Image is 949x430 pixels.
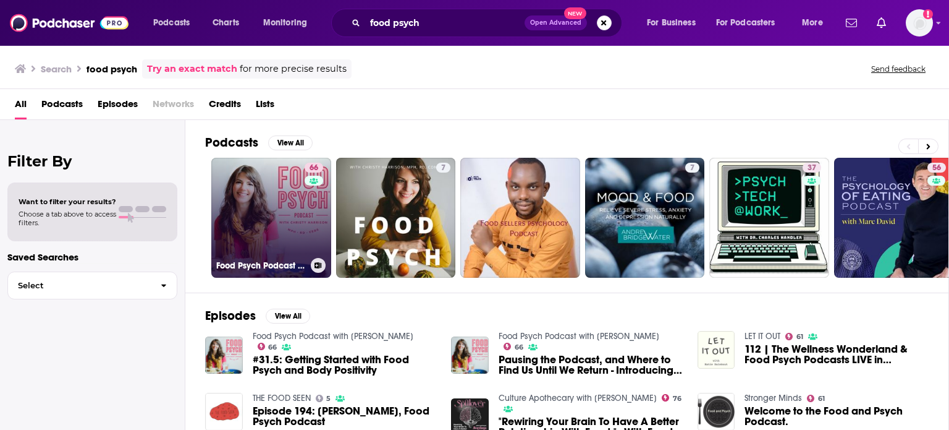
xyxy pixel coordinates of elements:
a: 56 [927,163,946,173]
a: THE FOOD SEEN [253,393,311,403]
a: Episodes [98,94,138,119]
img: Pausing the Podcast, and Where to Find Us Until We Return - Introducing the Food Psych Weekly New... [451,337,489,374]
button: View All [266,309,310,324]
span: 37 [808,162,816,174]
span: Podcasts [153,14,190,32]
button: open menu [145,13,206,33]
img: Podchaser - Follow, Share and Rate Podcasts [10,11,129,35]
a: Try an exact match [147,62,237,76]
button: Open AdvancedNew [525,15,587,30]
a: Welcome to the Food and Psych Podcast. [744,406,929,427]
span: Episode 194: [PERSON_NAME], Food Psych Podcast [253,406,437,427]
a: EpisodesView All [205,308,310,324]
span: 7 [690,162,694,174]
a: Lists [256,94,274,119]
h3: Food Psych Podcast with [PERSON_NAME] [216,260,306,271]
p: Saved Searches [7,251,177,263]
a: 37 [803,163,821,173]
span: 66 [310,162,318,174]
a: Food Psych Podcast with Christy Harrison [499,331,659,342]
a: 66 [504,343,523,350]
a: 76 [662,394,681,402]
a: All [15,94,27,119]
h2: Podcasts [205,135,258,150]
span: 56 [932,162,941,174]
a: 7 [436,163,450,173]
button: Send feedback [867,64,929,74]
a: Food Psych Podcast with Christy Harrison [253,331,413,342]
a: 66 [305,163,323,173]
span: 66 [268,345,277,350]
a: 112 | The Wellness Wonderland & Food Psych Podcasts LIVE in NYC! [744,344,929,365]
span: Want to filter your results? [19,197,116,206]
a: Culture Apothecary with Alex Clark [499,393,657,403]
h2: Episodes [205,308,256,324]
a: Show notifications dropdown [872,12,891,33]
a: Stronger Minds [744,393,802,403]
img: User Profile [906,9,933,37]
a: 66 [258,343,277,350]
span: 61 [796,334,803,340]
span: Networks [153,94,194,119]
button: View All [268,135,313,150]
a: Charts [205,13,247,33]
span: Monitoring [263,14,307,32]
button: Select [7,272,177,299]
span: For Podcasters [716,14,775,32]
h3: Search [41,63,72,75]
span: Logged in as SimonElement [906,9,933,37]
span: For Business [647,14,696,32]
a: 7 [685,163,699,173]
h3: food psych [86,63,137,75]
span: 112 | The Wellness Wonderland & Food Psych Podcasts LIVE in [GEOGRAPHIC_DATA]! [744,344,929,365]
a: 66Food Psych Podcast with [PERSON_NAME] [211,158,331,278]
button: Show profile menu [906,9,933,37]
span: 76 [673,396,681,402]
span: New [564,7,586,19]
a: 7 [585,158,705,278]
span: 66 [515,345,523,350]
span: 7 [441,162,445,174]
a: 7 [336,158,456,278]
a: Pausing the Podcast, and Where to Find Us Until We Return - Introducing the Food Psych Weekly New... [499,355,683,376]
a: 61 [785,333,803,340]
a: Podcasts [41,94,83,119]
span: Charts [213,14,239,32]
input: Search podcasts, credits, & more... [365,13,525,33]
a: Show notifications dropdown [841,12,862,33]
img: #31.5: Getting Started with Food Psych and Body Positivity [205,337,243,374]
a: LET IT OUT [744,331,780,342]
a: #31.5: Getting Started with Food Psych and Body Positivity [253,355,437,376]
img: 112 | The Wellness Wonderland & Food Psych Podcasts LIVE in NYC! [698,331,735,369]
span: 5 [326,396,331,402]
a: PodcastsView All [205,135,313,150]
button: open menu [708,13,793,33]
span: Choose a tab above to access filters. [19,210,116,227]
a: Credits [209,94,241,119]
a: 61 [807,395,825,402]
span: for more precise results [240,62,347,76]
h2: Filter By [7,152,177,170]
button: open menu [255,13,323,33]
span: Select [8,282,151,290]
span: Open Advanced [530,20,581,26]
button: open menu [793,13,838,33]
div: Search podcasts, credits, & more... [343,9,634,37]
a: 37 [709,158,829,278]
span: 61 [818,396,825,402]
a: Episode 194: Christy Harrison, Food Psych Podcast [253,406,437,427]
button: open menu [638,13,711,33]
span: More [802,14,823,32]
